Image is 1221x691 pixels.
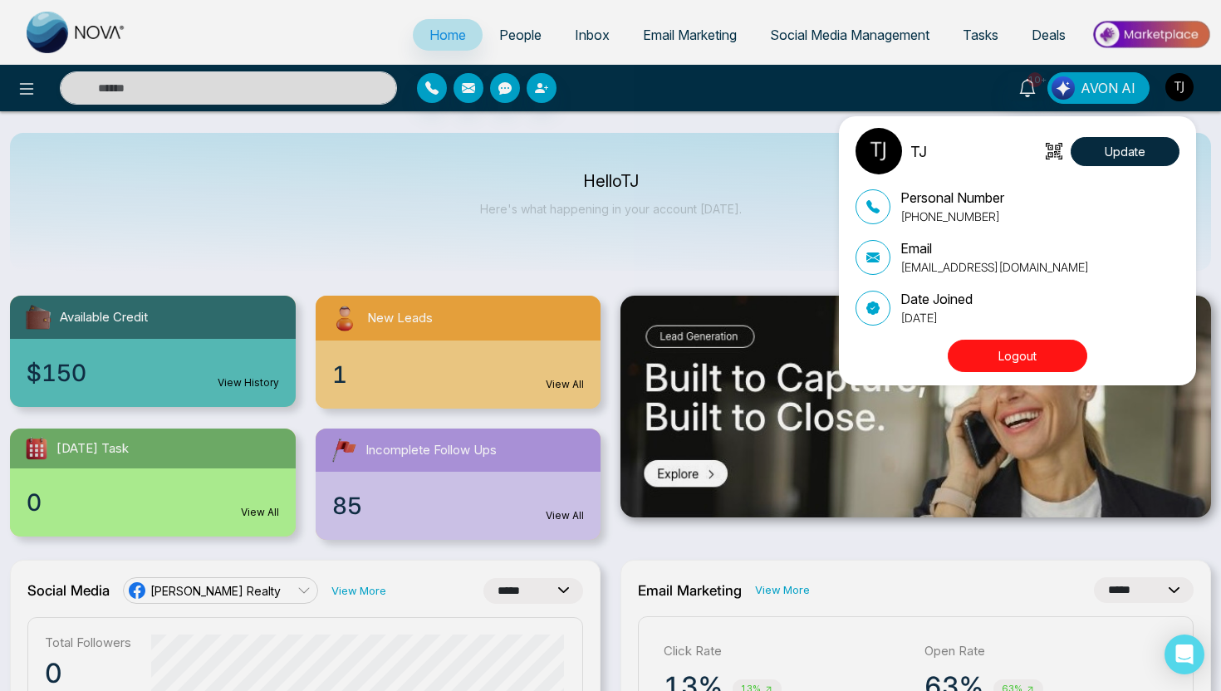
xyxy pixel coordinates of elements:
button: Logout [948,340,1087,372]
div: Open Intercom Messenger [1165,635,1204,674]
button: Update [1071,137,1179,166]
p: TJ [910,140,927,163]
p: [PHONE_NUMBER] [900,208,1004,225]
p: Personal Number [900,188,1004,208]
p: Date Joined [900,289,973,309]
p: [EMAIL_ADDRESS][DOMAIN_NAME] [900,258,1089,276]
p: Email [900,238,1089,258]
p: [DATE] [900,309,973,326]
